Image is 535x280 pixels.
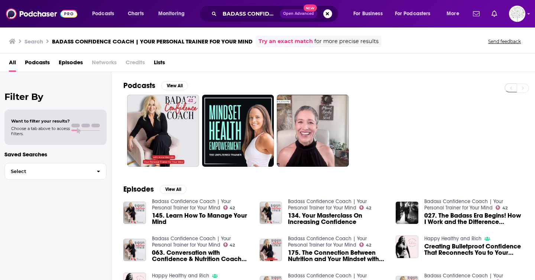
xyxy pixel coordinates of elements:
span: Podcasts [92,9,114,19]
span: Open Advanced [283,12,314,16]
span: For Podcasters [395,9,431,19]
span: 42 [230,206,235,210]
button: open menu [390,8,441,20]
span: 42 [502,206,508,210]
h3: BADASS CONFIDENCE COACH | YOUR PERSONAL TRAINER FOR YOUR MIND [52,38,253,45]
p: Saved Searches [4,151,107,158]
span: 42 [230,244,235,247]
a: 42 [223,205,235,210]
a: 42 [223,242,235,247]
button: View All [160,185,187,194]
a: Charts [123,8,148,20]
a: 145. Learn How To Manage Your Mind [152,212,251,225]
span: 175. The Connection Between Nutrition and Your Mindset with [PERSON_NAME] [288,250,387,262]
img: User Profile [509,6,525,22]
button: Show profile menu [509,6,525,22]
a: Creating Bulletproof Confidence That Reconnects You to Your Inner Badass with Jen Rhodes [424,243,523,256]
a: Badass Confidence Coach | Your Personal Trainer for Your Mind [288,235,367,248]
h3: Search [25,38,43,45]
a: Badass Confidence Coach | Your Personal Trainer for Your Mind [288,198,367,211]
span: More [447,9,459,19]
a: 42 [185,98,196,104]
span: Monitoring [158,9,185,19]
input: Search podcasts, credits, & more... [220,8,280,20]
img: Creating Bulletproof Confidence That Reconnects You to Your Inner Badass with Jen Rhodes [396,235,418,258]
span: 063. Conversation with Confidence & Nutrition Coach [PERSON_NAME] about all Things Mental Health [152,250,251,262]
span: 42 [366,206,371,210]
span: Charts [128,9,144,19]
button: open menu [87,8,124,20]
a: Badass Confidence Coach | Your Personal Trainer for Your Mind [152,198,231,211]
a: Podcasts [25,56,50,72]
h2: Episodes [123,185,154,194]
span: Select [5,169,91,174]
a: Badass Confidence Coach | Your Personal Trainer for Your Mind [152,235,231,248]
span: 42 [188,97,193,105]
button: Open AdvancedNew [280,9,317,18]
img: Podchaser - Follow, Share and Rate Podcasts [6,7,77,21]
a: Badass Confidence Coach | Your Personal Trainer for Your Mind [424,198,503,211]
div: Search podcasts, credits, & more... [206,5,346,22]
a: Try an exact match [259,37,313,46]
a: Happy Healthy and Rich [152,273,209,279]
a: Happy Healthy and Rich [424,235,481,242]
img: 175. The Connection Between Nutrition and Your Mindset with Dr. David Wiss [260,239,282,261]
span: Networks [92,56,117,72]
span: 42 [366,244,371,247]
button: View All [161,81,188,90]
img: 145. Learn How To Manage Your Mind [123,202,146,224]
a: 134. Your Masterclass On Increasing Confidence [288,212,387,225]
span: Want to filter your results? [11,118,70,124]
a: 42 [359,205,371,210]
button: open menu [441,8,468,20]
span: Logged in as WunderTanya [509,6,525,22]
button: Send feedback [486,38,523,45]
a: Show notifications dropdown [470,7,483,20]
span: Credits [126,56,145,72]
a: Episodes [59,56,83,72]
button: open menu [348,8,392,20]
button: Select [4,163,107,180]
a: 175. The Connection Between Nutrition and Your Mindset with Dr. David Wiss [288,250,387,262]
img: 027. The Badass Era Begins! How I Work and the Difference between Therapy and Coaching. [396,202,418,224]
span: For Business [353,9,383,19]
h2: Filter By [4,91,107,102]
h2: Podcasts [123,81,155,90]
span: for more precise results [314,37,379,46]
a: 42 [496,205,508,210]
a: 063. Conversation with Confidence & Nutrition Coach Miranda Lee about all Things Mental Health [152,250,251,262]
a: 42 [359,242,371,247]
a: All [9,56,16,72]
img: 134. Your Masterclass On Increasing Confidence [260,202,282,224]
a: EpisodesView All [123,185,187,194]
a: 027. The Badass Era Begins! How I Work and the Difference between Therapy and Coaching. [424,212,523,225]
a: PodcastsView All [123,81,188,90]
span: Creating Bulletproof Confidence That Reconnects You to Your Inner Badass with [PERSON_NAME] [424,243,523,256]
button: open menu [153,8,194,20]
a: Show notifications dropdown [489,7,500,20]
img: 063. Conversation with Confidence & Nutrition Coach Miranda Lee about all Things Mental Health [123,239,146,261]
a: 42 [127,95,199,167]
a: Lists [154,56,165,72]
span: Choose a tab above to access filters. [11,126,70,136]
span: New [304,4,317,12]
